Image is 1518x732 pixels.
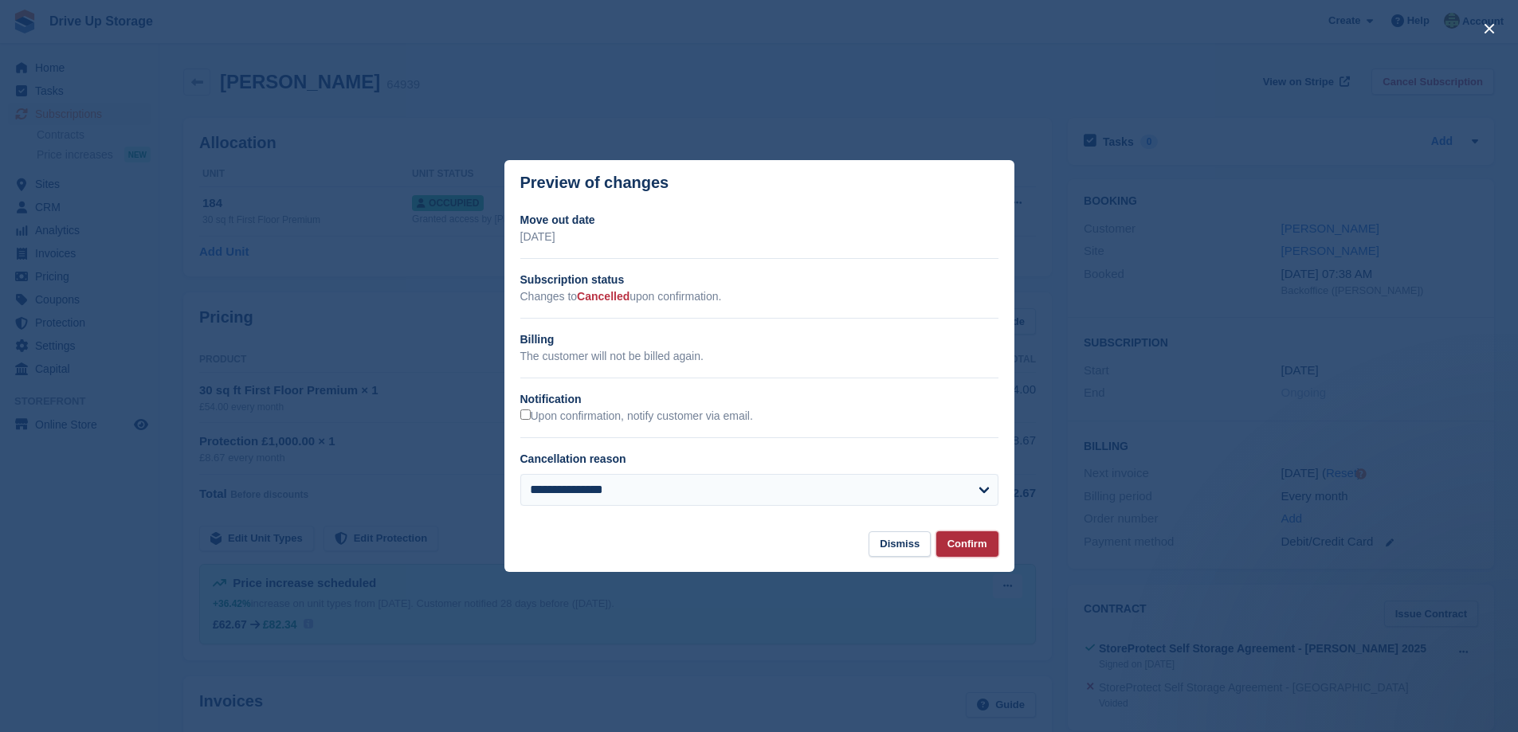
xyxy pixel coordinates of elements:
input: Upon confirmation, notify customer via email. [520,409,531,420]
p: [DATE] [520,229,998,245]
h2: Notification [520,391,998,408]
p: The customer will not be billed again. [520,348,998,365]
h2: Billing [520,331,998,348]
button: close [1477,16,1502,41]
button: Confirm [936,531,998,558]
label: Upon confirmation, notify customer via email. [520,409,753,424]
h2: Move out date [520,212,998,229]
label: Cancellation reason [520,452,626,465]
span: Cancelled [577,290,630,303]
button: Dismiss [869,531,931,558]
h2: Subscription status [520,272,998,288]
p: Changes to upon confirmation. [520,288,998,305]
p: Preview of changes [520,174,669,192]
